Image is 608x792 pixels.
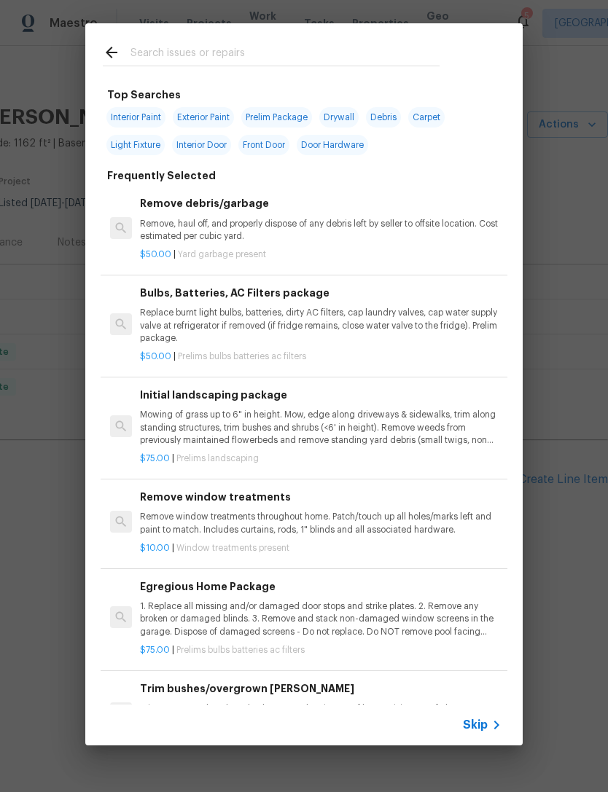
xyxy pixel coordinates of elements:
p: Replace burnt light bulbs, batteries, dirty AC filters, cap laundry valves, cap water supply valv... [140,307,502,344]
span: $50.00 [140,352,171,361]
span: Door Hardware [297,135,368,155]
h6: Top Searches [107,87,181,103]
p: 1. Replace all missing and/or damaged door stops and strike plates. 2. Remove any broken or damag... [140,600,502,638]
span: Prelims bulbs batteries ac filters [178,352,306,361]
p: Remove window treatments throughout home. Patch/touch up all holes/marks left and paint to match.... [140,511,502,536]
span: Exterior Paint [173,107,234,128]
p: | [140,542,502,554]
span: Light Fixture [106,135,165,155]
h6: Remove window treatments [140,489,502,505]
span: Carpet [408,107,445,128]
span: Prelims landscaping [176,454,259,463]
span: Skip [463,718,488,732]
span: $75.00 [140,454,170,463]
h6: Remove debris/garbage [140,195,502,211]
span: Yard garbage present [178,250,266,259]
span: Interior Paint [106,107,165,128]
p: | [140,350,502,363]
p: | [140,452,502,465]
span: Window treatments present [176,544,289,552]
h6: Frequently Selected [107,168,216,184]
p: Trim overgrown hegdes & bushes around perimeter of home giving 12" of clearance. Properly dispose... [140,702,502,727]
h6: Trim bushes/overgrown [PERSON_NAME] [140,681,502,697]
span: $10.00 [140,544,170,552]
input: Search issues or repairs [130,44,440,66]
p: | [140,644,502,656]
p: Remove, haul off, and properly dispose of any debris left by seller to offsite location. Cost est... [140,218,502,243]
span: Debris [366,107,401,128]
span: $50.00 [140,250,171,259]
h6: Egregious Home Package [140,579,502,595]
span: $75.00 [140,646,170,654]
span: Prelims bulbs batteries ac filters [176,646,305,654]
span: Front Door [238,135,289,155]
span: Interior Door [172,135,231,155]
p: Mowing of grass up to 6" in height. Mow, edge along driveways & sidewalks, trim along standing st... [140,409,502,446]
h6: Bulbs, Batteries, AC Filters package [140,285,502,301]
h6: Initial landscaping package [140,387,502,403]
p: | [140,248,502,261]
span: Drywall [319,107,359,128]
span: Prelim Package [241,107,312,128]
